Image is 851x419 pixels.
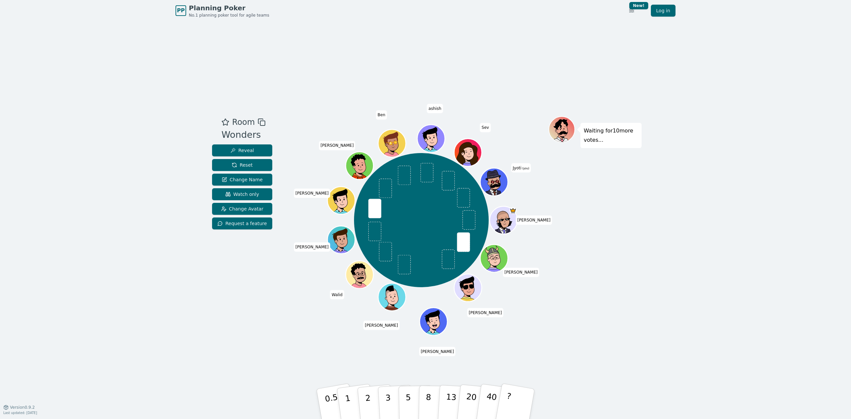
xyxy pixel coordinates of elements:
[651,5,675,17] a: Log in
[212,217,272,229] button: Request a feature
[221,128,265,142] div: Wonders
[629,2,648,9] div: New!
[212,144,272,156] button: Reveal
[212,203,272,215] button: Change Avatar
[177,7,184,15] span: PP
[176,3,269,18] a: PPPlanning PokerNo.1 planning poker tool for agile teams
[221,116,229,128] button: Add as favourite
[212,188,272,200] button: Watch only
[189,3,269,13] span: Planning Poker
[516,215,552,225] span: Click to change your name
[503,268,540,277] span: Click to change your name
[212,159,272,171] button: Reset
[427,104,443,113] span: Click to change your name
[419,347,456,356] span: Click to change your name
[212,174,272,186] button: Change Name
[232,162,253,168] span: Reset
[294,242,330,252] span: Click to change your name
[481,169,507,195] button: Click to change your avatar
[467,308,504,317] span: Click to change your name
[10,405,35,410] span: Version 0.9.2
[3,411,37,415] span: Last updated: [DATE]
[230,147,254,154] span: Reveal
[376,110,387,120] span: Click to change your name
[319,141,355,150] span: Click to change your name
[222,176,263,183] span: Change Name
[3,405,35,410] button: Version0.9.2
[363,321,400,330] span: Click to change your name
[189,13,269,18] span: No.1 planning poker tool for agile teams
[522,167,530,170] span: (you)
[225,191,259,198] span: Watch only
[510,207,517,214] span: Jay is the host
[221,206,264,212] span: Change Avatar
[217,220,267,227] span: Request a feature
[511,163,531,173] span: Click to change your name
[584,126,638,145] p: Waiting for 10 more votes...
[232,116,255,128] span: Room
[294,189,330,198] span: Click to change your name
[330,290,344,299] span: Click to change your name
[626,5,638,17] button: New!
[480,123,491,132] span: Click to change your name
